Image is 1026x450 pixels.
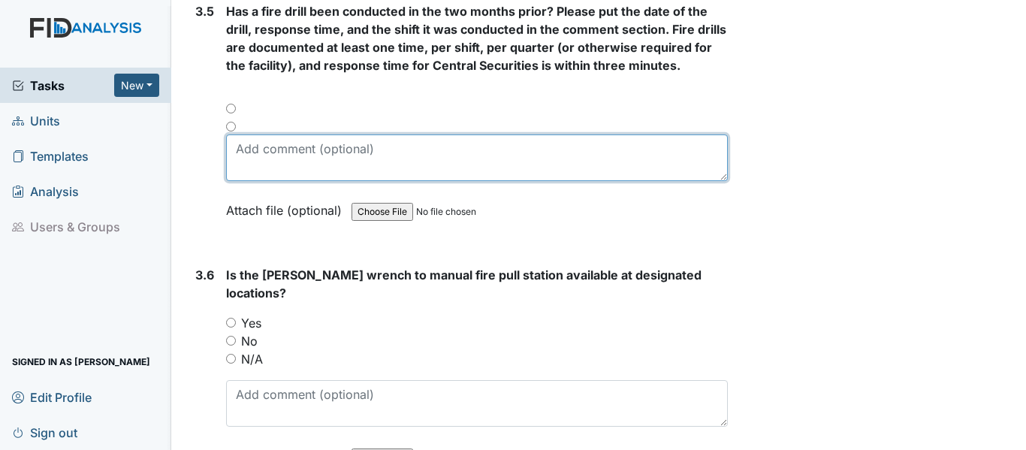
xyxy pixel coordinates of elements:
[195,266,214,284] label: 3.6
[12,350,150,373] span: Signed in as [PERSON_NAME]
[226,318,236,328] input: Yes
[12,180,79,203] span: Analysis
[195,2,214,20] label: 3.5
[12,385,92,409] span: Edit Profile
[12,421,77,444] span: Sign out
[226,267,702,301] span: Is the [PERSON_NAME] wrench to manual fire pull station available at designated locations?
[226,336,236,346] input: No
[241,350,263,368] label: N/A
[226,354,236,364] input: N/A
[241,314,261,332] label: Yes
[241,332,258,350] label: No
[12,144,89,168] span: Templates
[226,4,726,73] span: Has a fire drill been conducted in the two months prior? Please put the date of the drill, respon...
[226,193,348,219] label: Attach file (optional)
[114,74,159,97] button: New
[12,109,60,132] span: Units
[12,77,114,95] a: Tasks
